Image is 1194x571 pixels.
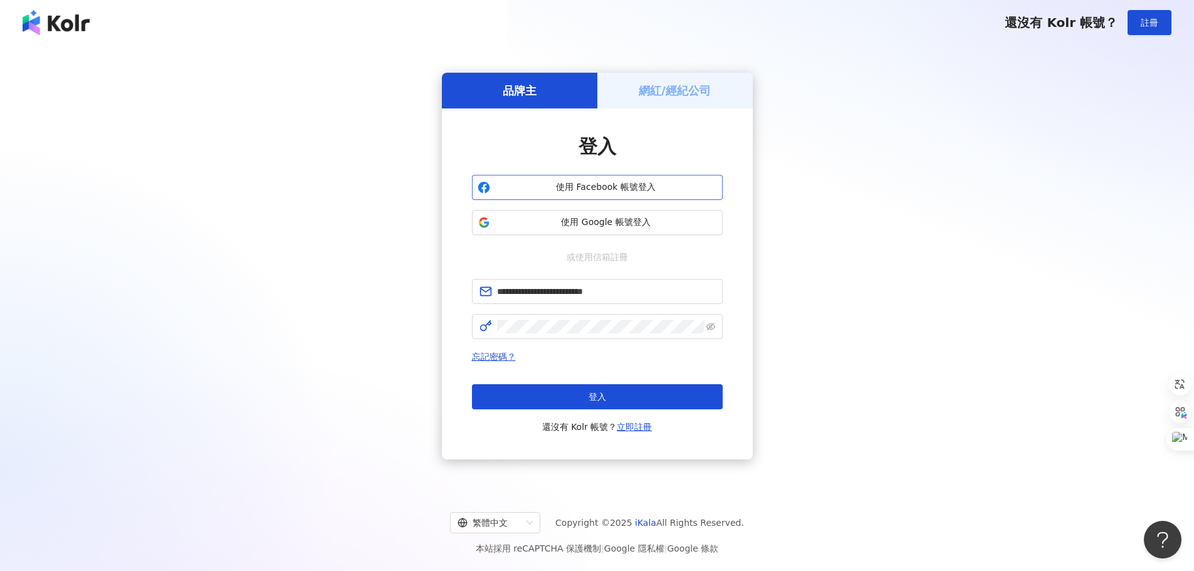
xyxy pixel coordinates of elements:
button: 使用 Facebook 帳號登入 [472,175,723,200]
span: | [664,543,668,553]
span: | [601,543,604,553]
button: 使用 Google 帳號登入 [472,210,723,235]
span: 本站採用 reCAPTCHA 保護機制 [476,541,718,556]
a: Google 隱私權 [604,543,664,553]
span: 使用 Google 帳號登入 [495,216,717,229]
span: 還沒有 Kolr 帳號？ [1005,15,1118,30]
button: 註冊 [1128,10,1171,35]
span: 或使用信箱註冊 [558,250,637,264]
span: 登入 [579,135,616,157]
button: 登入 [472,384,723,409]
span: eye-invisible [706,322,715,331]
a: 立即註冊 [617,422,652,432]
span: 還沒有 Kolr 帳號？ [542,419,652,434]
div: 繁體中文 [458,513,521,533]
h5: 網紅/經紀公司 [639,83,711,98]
a: Google 條款 [667,543,718,553]
h5: 品牌主 [503,83,537,98]
span: 登入 [589,392,606,402]
span: 註冊 [1141,18,1158,28]
a: iKala [635,518,656,528]
span: Copyright © 2025 All Rights Reserved. [555,515,744,530]
span: 使用 Facebook 帳號登入 [495,181,717,194]
a: 忘記密碼？ [472,352,516,362]
img: logo [23,10,90,35]
iframe: Help Scout Beacon - Open [1144,521,1181,558]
